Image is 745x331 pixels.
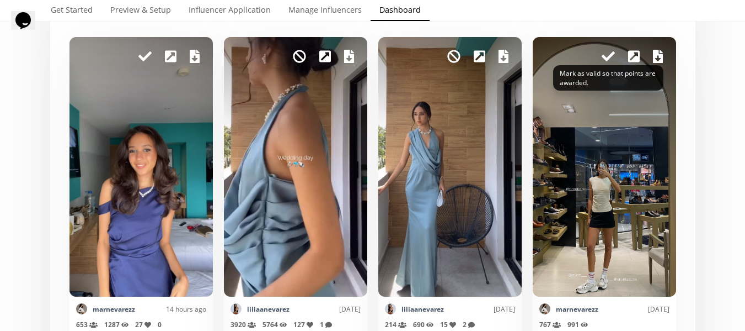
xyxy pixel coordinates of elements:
[413,320,434,329] span: 690
[76,320,98,329] span: 653
[598,304,669,314] div: [DATE]
[440,320,456,329] span: 15
[247,304,290,314] a: liliaanevarez
[231,320,256,329] span: 3920
[539,320,561,329] span: 767
[444,304,515,314] div: [DATE]
[556,304,598,314] a: marnevarezz
[262,320,287,329] span: 5764
[11,11,46,44] iframe: chat widget
[135,320,151,329] span: 27
[76,320,206,330] div: 0
[76,303,87,314] img: 499056916_17913528624136174_1645218802263469212_n.jpg
[463,320,475,329] span: 2
[385,303,396,314] img: 472866662_2015896602243155_15014156077129679_n.jpg
[401,304,444,314] a: liliaanevarez
[320,320,332,329] span: 1
[93,304,135,314] a: marnevarezz
[385,320,406,329] span: 214
[567,320,588,329] span: 991
[231,303,242,314] img: 472866662_2015896602243155_15014156077129679_n.jpg
[290,304,361,314] div: [DATE]
[553,65,663,91] div: Mark as valid so that points are awarded.
[135,304,206,314] div: 14 hours ago
[539,303,550,314] img: 499056916_17913528624136174_1645218802263469212_n.jpg
[293,320,313,329] span: 127
[104,320,129,329] span: 1287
